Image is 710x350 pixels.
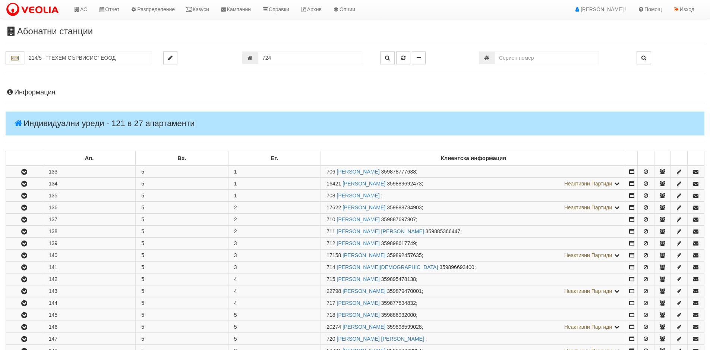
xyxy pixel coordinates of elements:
[136,226,228,237] td: 5
[564,252,612,258] span: Неактивни Партиди
[136,151,228,166] td: Вх.: No sort applied, sorting is disabled
[136,166,228,178] td: 5
[228,151,321,166] td: Ет.: No sort applied, sorting is disabled
[43,333,136,345] td: 147
[136,190,228,201] td: 5
[321,178,626,190] td: ;
[326,252,341,258] span: Партида №
[387,181,422,187] span: 359889692473
[495,51,599,64] input: Сериен номер
[234,288,237,294] span: 4
[85,155,94,161] b: Ап.
[43,166,136,178] td: 133
[381,169,416,175] span: 359878777638
[564,204,612,210] span: Неактивни Партиди
[387,204,422,210] span: 359888734903
[337,264,438,270] a: [PERSON_NAME][DEMOGRAPHIC_DATA]
[136,178,228,190] td: 5
[136,238,228,249] td: 5
[326,324,341,330] span: Партида №
[321,309,626,321] td: ;
[321,250,626,261] td: ;
[321,297,626,309] td: ;
[43,238,136,249] td: 139
[234,228,237,234] span: 2
[337,216,380,222] a: [PERSON_NAME]
[43,285,136,297] td: 143
[381,216,416,222] span: 359887697807
[6,112,704,135] h4: Индивидуални уреди - 121 в 27 апартаменти
[337,228,424,234] a: [PERSON_NAME] [PERSON_NAME]
[321,262,626,273] td: ;
[136,333,228,345] td: 5
[337,193,380,199] a: [PERSON_NAME]
[343,204,385,210] a: [PERSON_NAME]
[321,285,626,297] td: ;
[564,324,612,330] span: Неактивни Партиди
[337,312,380,318] a: [PERSON_NAME]
[43,202,136,213] td: 136
[326,169,335,175] span: Партида №
[136,285,228,297] td: 5
[43,262,136,273] td: 141
[326,312,335,318] span: Партида №
[337,169,380,175] a: [PERSON_NAME]
[136,309,228,321] td: 5
[337,240,380,246] a: [PERSON_NAME]
[234,240,237,246] span: 3
[321,321,626,333] td: ;
[234,324,237,330] span: 5
[337,336,424,342] a: [PERSON_NAME] [PERSON_NAME]
[234,336,237,342] span: 5
[326,181,341,187] span: Партида №
[234,300,237,306] span: 4
[43,274,136,285] td: 142
[321,238,626,249] td: ;
[234,276,237,282] span: 4
[136,274,228,285] td: 5
[343,324,385,330] a: [PERSON_NAME]
[343,181,385,187] a: [PERSON_NAME]
[136,250,228,261] td: 5
[326,228,335,234] span: Партида №
[321,274,626,285] td: ;
[381,240,416,246] span: 359898617749
[381,312,416,318] span: 359886932000
[234,193,237,199] span: 1
[136,321,228,333] td: 5
[426,228,460,234] span: 359885366447
[337,276,380,282] a: [PERSON_NAME]
[271,155,278,161] b: Ет.
[136,297,228,309] td: 5
[439,264,474,270] span: 359896693400
[387,324,422,330] span: 359898599028
[326,216,335,222] span: Партида №
[43,214,136,225] td: 137
[234,169,237,175] span: 1
[6,2,62,18] img: VeoliaLogo.png
[258,51,362,64] input: Партида №
[43,309,136,321] td: 145
[234,252,237,258] span: 3
[637,151,654,166] td: : No sort applied, sorting is disabled
[654,151,671,166] td: : No sort applied, sorting is disabled
[234,312,237,318] span: 5
[564,181,612,187] span: Неактивни Партиди
[43,321,136,333] td: 146
[136,262,228,273] td: 5
[6,151,43,166] td: : No sort applied, sorting is disabled
[326,264,335,270] span: Партида №
[24,51,152,64] input: Абонатна станция
[43,297,136,309] td: 144
[381,300,416,306] span: 359877834832
[321,166,626,178] td: ;
[381,276,416,282] span: 359895478138
[343,252,385,258] a: [PERSON_NAME]
[337,300,380,306] a: [PERSON_NAME]
[326,276,335,282] span: Партида №
[234,204,237,210] span: 2
[234,216,237,222] span: 2
[234,264,237,270] span: 3
[321,151,626,166] td: Клиентска информация: No sort applied, sorting is disabled
[234,181,237,187] span: 1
